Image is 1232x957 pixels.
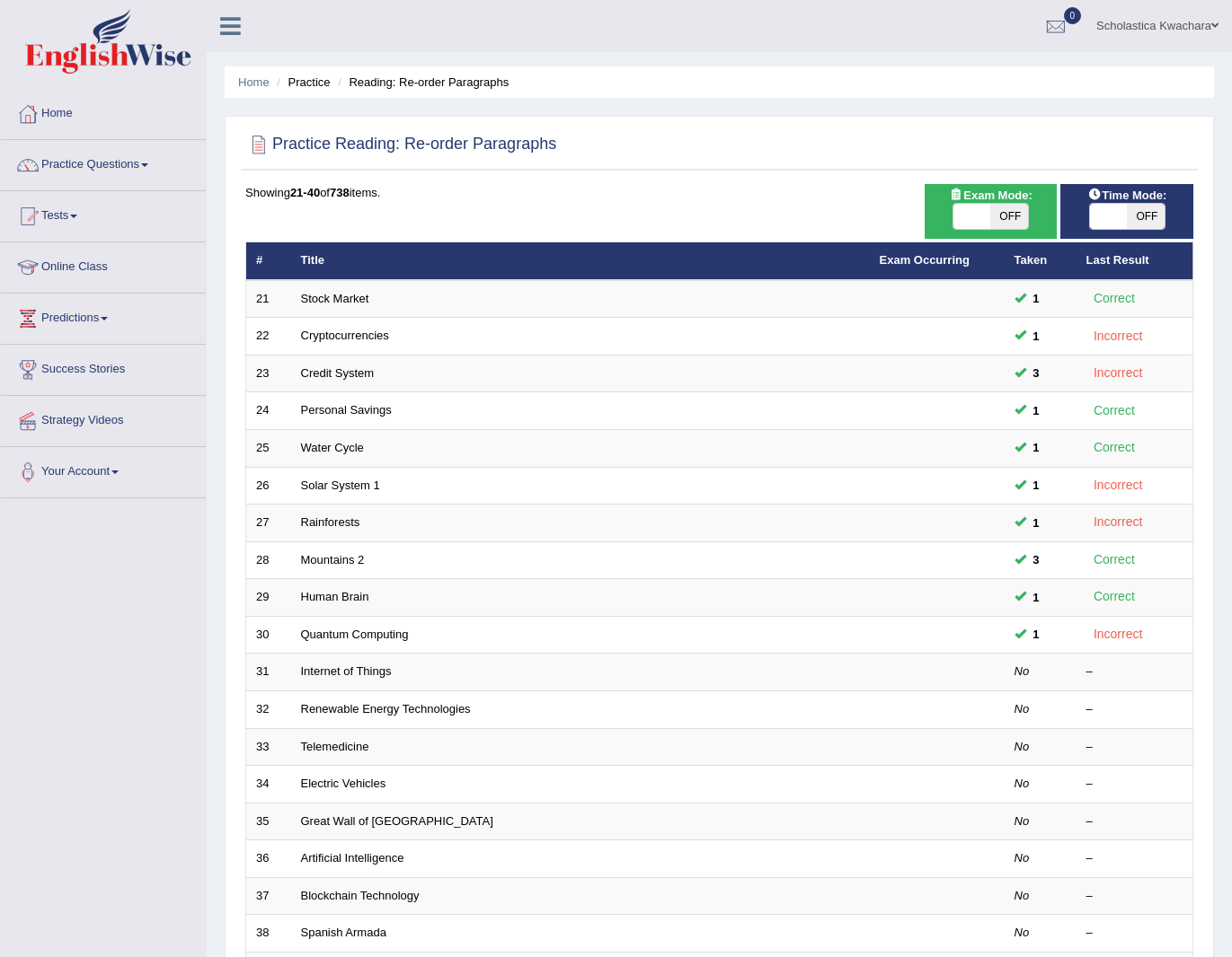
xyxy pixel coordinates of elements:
span: OFF [1127,204,1165,229]
a: Great Wall of [GEOGRAPHIC_DATA] [301,814,493,828]
th: Taken [1005,242,1077,280]
td: 38 [246,915,291,953]
em: No [1015,814,1030,828]
td: 29 [246,579,291,617]
div: – [1086,888,1183,905]
div: Incorrect [1086,326,1150,347]
div: Show exams occurring in exams [925,184,1058,239]
td: 33 [246,728,291,766]
b: 738 [330,186,350,199]
span: You can still take this question [1026,438,1047,457]
em: No [1015,702,1030,716]
div: – [1086,701,1183,718]
span: Time Mode: [1080,186,1174,205]
a: Quantum Computing [301,628,409,641]
a: Artificial Intelligence [301,851,404,865]
em: No [1015,664,1030,678]
a: Internet of Things [301,664,392,678]
em: No [1015,740,1030,753]
td: 26 [246,467,291,505]
div: Correct [1086,549,1143,570]
div: Incorrect [1086,512,1150,532]
div: Incorrect [1086,363,1150,383]
span: You can still take this question [1026,550,1047,569]
a: Water Cycle [301,441,364,454]
td: 30 [246,616,291,654]
a: Solar System 1 [301,478,380,492]
a: Telemedicine [301,740,369,753]
div: Correct [1086,288,1143,309]
span: You can still take this question [1026,514,1047,532]
td: 37 [246,877,291,915]
span: You can still take this question [1026,364,1047,382]
em: No [1015,926,1030,939]
td: 32 [246,690,291,728]
h2: Practice Reading: Re-order Paragraphs [245,131,556,158]
span: You can still take this question [1026,476,1047,495]
a: Blockchain Technology [301,889,420,902]
span: You can still take this question [1026,327,1047,346]
td: 35 [246,803,291,840]
td: 22 [246,318,291,356]
div: Correct [1086,437,1143,458]
span: You can still take this question [1026,625,1047,644]
div: – [1086,813,1183,830]
a: Electric Vehicles [301,777,386,790]
a: Success Stories [1,345,206,390]
em: No [1015,777,1030,790]
a: Stock Market [301,292,369,305]
a: Your Account [1,447,206,492]
a: Home [1,89,206,134]
a: Strategy Videos [1,396,206,441]
div: – [1086,776,1183,793]
th: # [246,242,291,280]
div: Incorrect [1086,624,1150,645]
td: 23 [246,355,291,392]
span: You can still take this question [1026,289,1047,308]
em: No [1015,889,1030,902]
div: Showing of items. [245,184,1193,201]
a: Credit System [301,366,375,380]
div: Correct [1086,400,1143,421]
b: 21-40 [290,186,320,199]
td: 21 [246,280,291,318]
a: Predictions [1,294,206,338]
a: Exam Occurring [880,253,970,267]
td: 34 [246,766,291,803]
div: – [1086,663,1183,680]
span: Exam Mode: [942,186,1039,205]
a: Tests [1,191,206,236]
td: 24 [246,392,291,430]
div: – [1086,850,1183,867]
li: Reading: Re-order Paragraphs [333,74,509,91]
div: Incorrect [1086,475,1150,496]
a: Online Class [1,242,206,287]
a: Personal Savings [301,403,392,417]
div: – [1086,925,1183,942]
span: 0 [1064,7,1082,24]
span: You can still take this question [1026,401,1047,420]
td: 27 [246,505,291,542]
a: Practice Questions [1,140,206,185]
th: Title [291,242,870,280]
span: You can still take this question [1026,588,1047,607]
td: 31 [246,654,291,691]
div: – [1086,739,1183,756]
td: 36 [246,840,291,878]
td: 28 [246,541,291,579]
em: No [1015,851,1030,865]
a: Cryptocurrencies [301,329,389,342]
a: Mountains 2 [301,553,365,566]
span: OFF [990,204,1028,229]
a: Human Brain [301,590,369,603]
a: Rainforests [301,515,360,529]
td: 25 [246,430,291,468]
div: Correct [1086,586,1143,607]
a: Renewable Energy Technologies [301,702,471,716]
th: Last Result [1077,242,1193,280]
a: Home [238,75,270,89]
li: Practice [272,74,330,91]
a: Spanish Armada [301,926,386,939]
